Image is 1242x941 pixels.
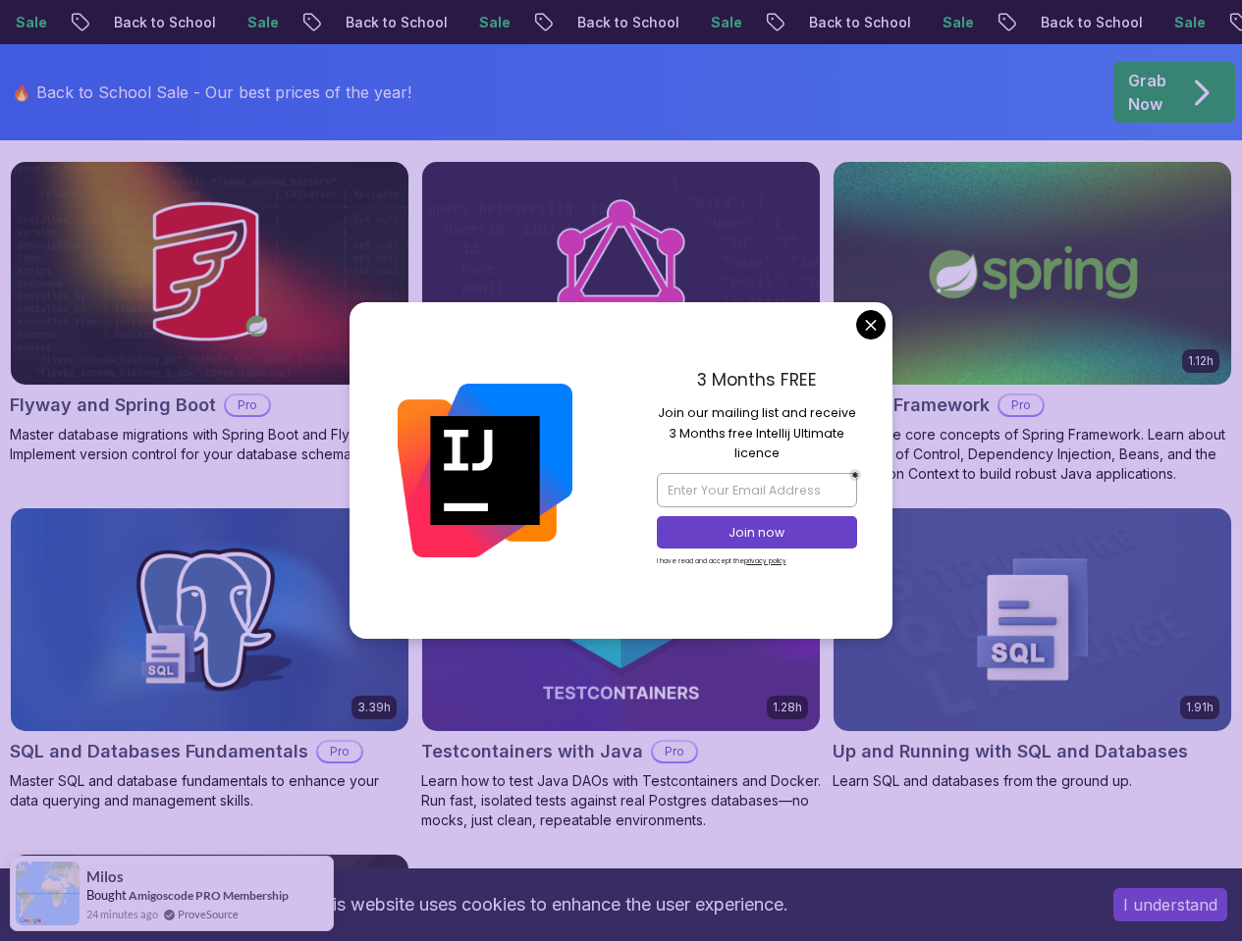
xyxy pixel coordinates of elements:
p: Grab Now [1128,69,1166,116]
p: 🔥 Back to School Sale - Our best prices of the year! [12,80,411,104]
a: ProveSource [178,906,239,922]
p: 1.91h [1186,700,1214,715]
p: Learn how to test Java DAOs with Testcontainers and Docker. Run fast, isolated tests against real... [421,771,821,830]
h2: Testcontainers with Java [421,738,643,765]
a: Testcontainers with Java card1.28hNEWTestcontainers with JavaProLearn how to test Java DAOs with ... [421,507,821,830]
h2: Flyway and Spring Boot [10,392,216,419]
p: Master the core concepts of Spring Framework. Learn about Inversion of Control, Dependency Inject... [833,425,1232,484]
p: Sale [113,13,176,32]
p: Back to School [906,13,1040,32]
a: Spring for GraphQL card1.17hSpring for GraphQLProLearn how to build efficient, flexible APIs usin... [421,161,821,464]
p: Pro [226,395,269,415]
h2: Up and Running with SQL and Databases [833,738,1188,765]
p: Sale [808,13,871,32]
p: Learn SQL and databases from the ground up. [833,771,1232,791]
img: Up and Running with SQL and Databases card [834,508,1231,731]
p: 1.12h [1188,353,1214,369]
button: Accept cookies [1113,888,1227,921]
p: Master database migrations with Spring Boot and Flyway. Implement version control for your databa... [10,425,409,464]
p: Sale [576,13,639,32]
a: Up and Running with SQL and Databases card1.91hUp and Running with SQL and DatabasesLearn SQL and... [833,507,1232,791]
p: Pro [318,742,361,761]
p: Back to School [675,13,808,32]
div: This website uses cookies to enhance the user experience. [15,883,1084,926]
span: 24 minutes ago [86,906,158,922]
p: Back to School [443,13,576,32]
h2: Spring Framework [833,392,990,419]
img: provesource social proof notification image [16,862,80,925]
h2: SQL and Databases Fundamentals [10,738,308,765]
a: Flyway and Spring Boot card47mFlyway and Spring BootProMaster database migrations with Spring Boo... [10,161,409,464]
p: 3.39h [357,700,391,715]
img: Spring Framework card [834,162,1231,385]
p: 1.28h [773,700,802,715]
a: Amigoscode PRO Membership [129,887,289,904]
img: Spring for GraphQL card [422,162,820,385]
span: Milos [86,868,124,885]
img: SQL and Databases Fundamentals card [11,508,408,731]
p: Back to School [211,13,345,32]
p: Pro [653,742,696,761]
a: SQL and Databases Fundamentals card3.39hSQL and Databases FundamentalsProMaster SQL and database ... [10,507,409,810]
p: Master SQL and database fundamentals to enhance your data querying and management skills. [10,771,409,810]
a: Spring Framework card1.12hSpring FrameworkProMaster the core concepts of Spring Framework. Learn ... [833,161,1232,484]
p: Sale [1040,13,1103,32]
span: Bought [86,887,127,903]
img: Flyway and Spring Boot card [11,162,408,385]
p: Pro [999,395,1043,415]
p: Sale [345,13,407,32]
